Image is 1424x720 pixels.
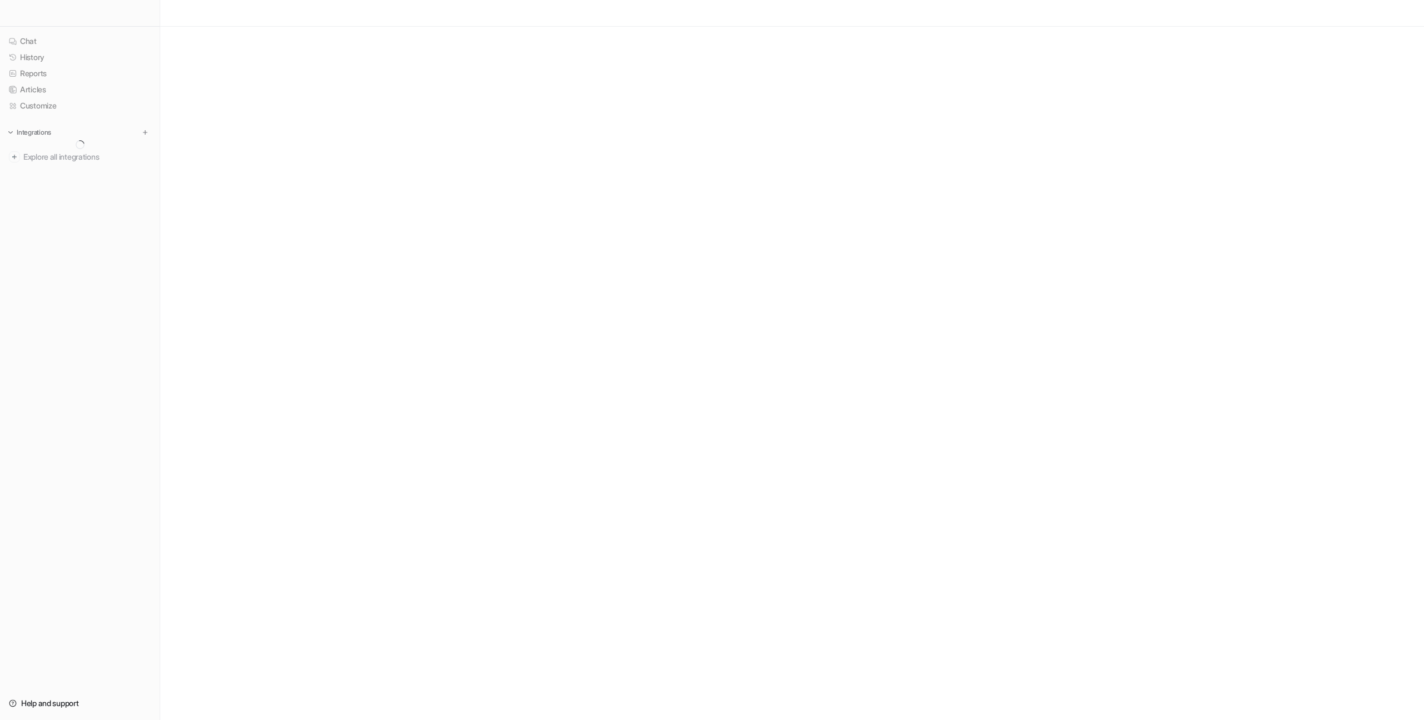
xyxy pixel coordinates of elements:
[4,82,155,97] a: Articles
[4,66,155,81] a: Reports
[4,149,155,165] a: Explore all integrations
[4,33,155,49] a: Chat
[4,127,55,138] button: Integrations
[7,129,14,136] img: expand menu
[17,128,51,137] p: Integrations
[9,151,20,162] img: explore all integrations
[4,50,155,65] a: History
[4,696,155,711] a: Help and support
[141,129,149,136] img: menu_add.svg
[4,98,155,114] a: Customize
[23,148,151,166] span: Explore all integrations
